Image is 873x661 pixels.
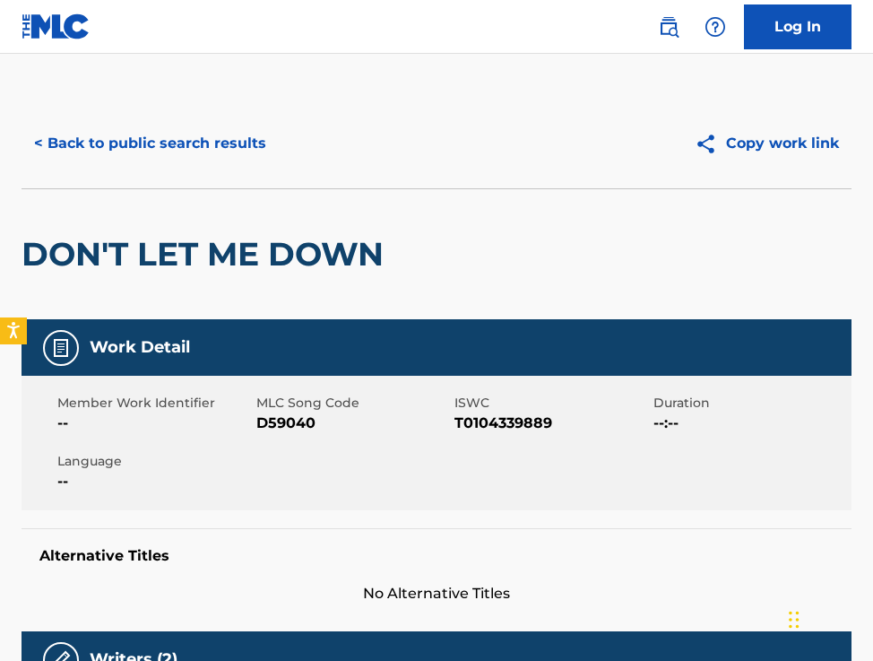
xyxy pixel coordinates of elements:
iframe: Chat Widget [783,575,873,661]
span: T0104339889 [454,413,649,434]
span: -- [57,413,252,434]
span: -- [57,471,252,492]
button: < Back to public search results [22,121,279,166]
button: Copy work link [682,121,851,166]
img: Work Detail [50,337,72,359]
img: Copy work link [695,133,726,155]
span: Member Work Identifier [57,394,252,413]
span: D59040 [256,413,451,434]
span: Duration [653,394,848,413]
h5: Alternative Titles [39,547,834,565]
div: Help [697,9,733,45]
span: ISWC [454,394,649,413]
a: Public Search [651,9,687,45]
span: No Alternative Titles [22,583,851,604]
h5: Work Detail [90,337,190,358]
h2: DON'T LET ME DOWN [22,234,393,274]
span: MLC Song Code [256,394,451,413]
img: help [704,16,726,38]
div: Drag [789,593,800,647]
img: search [658,16,679,38]
span: --:-- [653,413,848,434]
img: MLC Logo [22,13,91,39]
span: Language [57,452,252,471]
a: Log In [744,4,851,49]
